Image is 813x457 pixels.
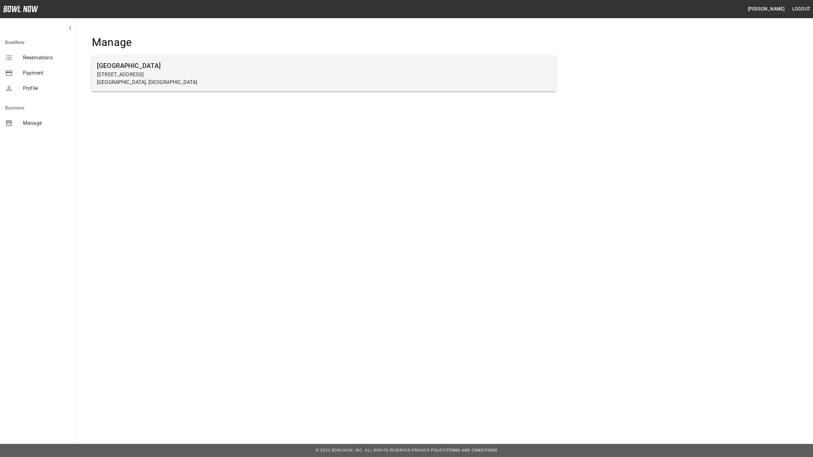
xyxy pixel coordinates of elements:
[745,3,787,15] button: [PERSON_NAME]
[447,448,497,453] a: Terms and Conditions
[97,79,551,86] p: [GEOGRAPHIC_DATA], [GEOGRAPHIC_DATA]
[92,36,556,49] h4: Manage
[97,61,551,71] h6: [GEOGRAPHIC_DATA]
[412,448,446,453] a: Privacy Policy
[23,69,71,77] span: Payment
[23,119,71,127] span: Manage
[97,71,551,79] p: [STREET_ADDRESS]
[23,85,71,92] span: Profile
[23,54,71,62] span: Reservations
[790,3,813,15] button: Logout
[316,448,412,453] span: © 2022 BowlNow, Inc. All Rights Reserved.
[3,6,38,12] img: logo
